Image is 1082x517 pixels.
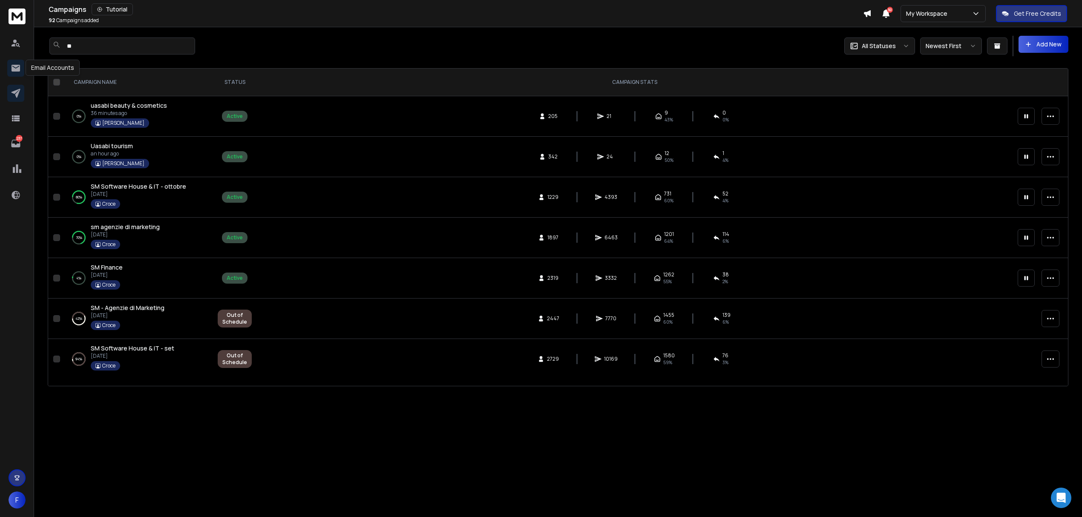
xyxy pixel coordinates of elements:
button: Tutorial [92,3,133,15]
span: 4393 [604,194,617,201]
span: 1897 [547,234,558,241]
td: 0%Uasabi tourisman hour ago[PERSON_NAME] [63,137,213,177]
span: 3332 [605,275,617,281]
div: Out of Schedule [222,352,247,366]
span: 24 [607,153,615,160]
td: 0%uasabi beauty & cosmetics36 minutes ago[PERSON_NAME] [63,96,213,137]
p: 42 % [75,314,82,323]
p: 0 % [77,152,81,161]
p: Croce [102,322,115,329]
span: 52 [722,190,728,197]
span: SM Software House & IT - ottobre [91,182,186,190]
a: SM Software House & IT - ottobre [91,182,186,191]
div: Open Intercom Messenger [1051,488,1071,508]
span: 3 % [722,359,728,366]
p: [PERSON_NAME] [102,120,144,126]
span: SM Finance [91,263,123,271]
th: CAMPAIGN NAME [63,69,213,96]
span: 1 [722,150,724,157]
p: 70 % [76,233,82,242]
span: 92 [49,17,55,24]
button: F [9,491,26,508]
span: 55 % [663,278,672,285]
p: Croce [102,362,115,369]
div: Active [227,113,243,120]
span: SM Software House & IT - set [91,344,174,352]
a: SM - Agenzie di Marketing [91,304,164,312]
span: 2 % [722,278,728,285]
span: 6 % [722,319,729,325]
td: 80%SM Software House & IT - ottobre[DATE]Croce [63,177,213,218]
div: Active [227,275,243,281]
span: 2319 [547,275,558,281]
span: 10169 [604,356,618,362]
p: Croce [102,281,115,288]
p: 80 % [76,193,82,201]
p: [DATE] [91,312,164,319]
th: CAMPAIGN STATS [257,69,1013,96]
p: [DATE] [91,191,186,198]
span: 59 % [663,359,672,366]
a: 237 [7,135,24,152]
span: 2447 [547,315,559,322]
p: 0 % [77,112,81,121]
span: 4 % [722,157,728,164]
span: 43 % [665,116,673,123]
a: uasabi beauty & cosmetics [91,101,167,110]
p: [DATE] [91,353,174,359]
span: 1262 [663,271,674,278]
span: 38 [722,271,729,278]
td: 94%SM Software House & IT - set[DATE]Croce [63,339,213,379]
span: 139 [722,312,731,319]
p: 237 [16,135,23,142]
span: 342 [548,153,558,160]
span: 6463 [604,234,618,241]
p: Croce [102,241,115,248]
span: 4 % [722,197,728,204]
button: Add New [1019,36,1068,53]
span: uasabi beauty & cosmetics [91,101,167,109]
p: [DATE] [91,231,160,238]
span: 114 [722,231,729,238]
span: 0 % [722,116,729,123]
p: [PERSON_NAME] [102,160,144,167]
td: 70%sm agenzie di marketing[DATE]Croce [63,218,213,258]
span: 7770 [605,315,616,322]
a: SM Finance [91,263,123,272]
div: Active [227,153,243,160]
button: Newest First [920,37,982,55]
p: My Workspace [906,9,951,18]
span: 1455 [663,312,674,319]
span: 9 [665,109,668,116]
span: 1229 [547,194,558,201]
p: Campaigns added [49,17,99,24]
span: 0 [722,109,726,116]
div: Active [227,234,243,241]
p: 36 minutes ago [91,110,167,117]
p: All Statuses [862,42,896,50]
span: 731 [664,190,671,197]
span: 12 [665,150,669,157]
td: 4%SM Finance[DATE]Croce [63,258,213,299]
span: 21 [607,113,615,120]
span: 50 % [665,157,673,164]
span: 50 [887,7,893,13]
span: 1201 [664,231,674,238]
a: sm agenzie di marketing [91,223,160,231]
p: Croce [102,201,115,207]
a: SM Software House & IT - set [91,344,174,353]
span: 2729 [547,356,559,362]
p: Get Free Credits [1014,9,1061,18]
div: Active [227,194,243,201]
div: Email Accounts [26,60,80,76]
p: [DATE] [91,272,123,279]
span: 76 [722,352,728,359]
div: Campaigns [49,3,863,15]
span: 6 % [722,238,729,244]
div: Out of Schedule [222,312,247,325]
a: Uasabi tourism [91,142,133,150]
span: 1580 [663,352,675,359]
